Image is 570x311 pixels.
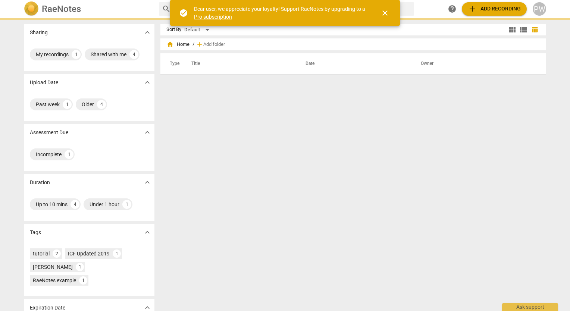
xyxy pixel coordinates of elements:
span: add [196,41,203,48]
div: 1 [63,100,72,109]
span: expand_more [143,178,152,187]
p: Assessment Due [30,129,68,136]
button: Close [376,4,394,22]
button: Tile view [507,24,518,35]
span: view_module [508,25,517,34]
div: 1 [72,50,81,59]
img: Logo [24,1,39,16]
div: [PERSON_NAME] [33,263,73,271]
div: Ask support [502,303,558,311]
button: Table view [529,24,540,35]
div: Past week [36,101,60,108]
button: List view [518,24,529,35]
a: Pro subscription [194,14,232,20]
th: Title [182,53,297,74]
span: Home [166,41,190,48]
span: view_list [519,25,528,34]
span: close [380,9,389,18]
div: 2 [53,249,61,258]
span: expand_more [143,78,152,87]
span: expand_more [143,128,152,137]
span: expand_more [143,228,152,237]
div: Sort By [166,27,181,32]
div: Incomplete [36,151,62,158]
div: Up to 10 mins [36,201,68,208]
button: Show more [142,77,153,88]
span: Add recording [468,4,521,13]
a: Help [445,2,459,16]
th: Owner [412,53,538,74]
div: 1 [76,263,84,271]
span: home [166,41,174,48]
div: Older [82,101,94,108]
button: Upload [462,2,527,16]
div: tutorial [33,250,50,257]
div: 1 [113,249,121,258]
div: Shared with me [91,51,126,58]
button: Show more [142,227,153,238]
div: 4 [129,50,138,59]
div: Under 1 hour [90,201,119,208]
button: PW [533,2,546,16]
div: 4 [71,200,79,209]
a: LogoRaeNotes [24,1,153,16]
span: Add folder [203,42,225,47]
div: 1 [65,150,73,159]
div: Dear user, we appreciate your loyalty! Support RaeNotes by upgrading to a [194,5,367,21]
th: Type [164,53,182,74]
button: Show more [142,127,153,138]
p: Upload Date [30,79,58,87]
span: help [448,4,457,13]
button: Show more [142,177,153,188]
div: 1 [79,276,87,285]
div: ICF Updated 2019 [68,250,110,257]
span: table_chart [531,26,538,33]
p: Tags [30,229,41,236]
button: Show more [142,27,153,38]
h2: RaeNotes [42,4,81,14]
div: 4 [97,100,106,109]
span: expand_more [143,28,152,37]
div: 1 [122,200,131,209]
p: Duration [30,179,50,186]
div: My recordings [36,51,69,58]
span: search [162,4,171,13]
th: Date [297,53,412,74]
span: / [192,42,194,47]
span: add [468,4,477,13]
div: Default [184,24,212,36]
div: RaeNotes example [33,277,76,284]
span: check_circle [179,9,188,18]
p: Sharing [30,29,48,37]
